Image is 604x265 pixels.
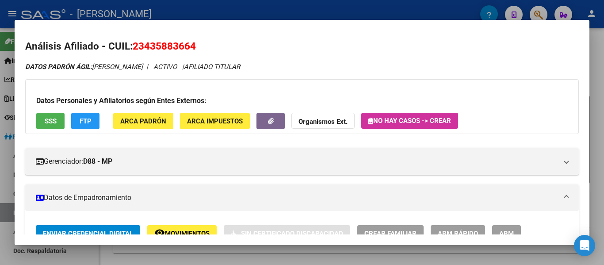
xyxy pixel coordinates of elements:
[25,63,92,71] strong: DATOS PADRÓN ÁGIL:
[154,227,165,238] mat-icon: remove_red_eye
[165,230,210,238] span: Movimientos
[224,225,350,242] button: Sin Certificado Discapacidad
[36,225,140,242] button: Enviar Credencial Digital
[241,230,343,238] span: Sin Certificado Discapacidad
[499,230,514,238] span: ABM
[147,225,217,242] button: Movimientos
[45,117,57,125] span: SSS
[80,117,92,125] span: FTP
[133,40,196,52] span: 23435883664
[83,156,112,167] strong: D88 - MP
[298,118,348,126] strong: Organismos Ext.
[438,230,478,238] span: ABM Rápido
[291,113,355,129] button: Organismos Ext.
[36,156,558,167] mat-panel-title: Gerenciador:
[113,113,173,129] button: ARCA Padrón
[71,113,99,129] button: FTP
[187,117,243,125] span: ARCA Impuestos
[492,225,521,242] button: ABM
[43,230,133,238] span: Enviar Credencial Digital
[25,63,146,71] span: [PERSON_NAME] -
[25,148,579,175] mat-expansion-panel-header: Gerenciador:D88 - MP
[361,113,458,129] button: No hay casos -> Crear
[180,113,250,129] button: ARCA Impuestos
[184,63,240,71] span: AFILIADO TITULAR
[36,96,568,106] h3: Datos Personales y Afiliatorios según Entes Externos:
[431,225,485,242] button: ABM Rápido
[357,225,424,242] button: Crear Familiar
[368,117,451,125] span: No hay casos -> Crear
[25,184,579,211] mat-expansion-panel-header: Datos de Empadronamiento
[36,192,558,203] mat-panel-title: Datos de Empadronamiento
[364,230,417,238] span: Crear Familiar
[120,117,166,125] span: ARCA Padrón
[574,235,595,256] div: Open Intercom Messenger
[25,39,579,54] h2: Análisis Afiliado - CUIL:
[25,63,240,71] i: | ACTIVO |
[36,113,65,129] button: SSS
